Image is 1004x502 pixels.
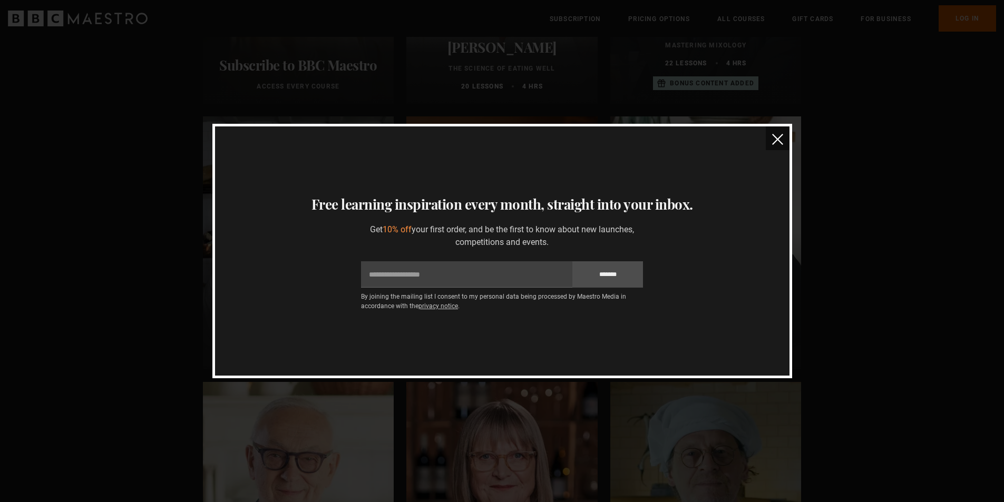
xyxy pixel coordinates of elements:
button: close [766,126,789,150]
p: Get your first order, and be the first to know about new launches, competitions and events. [361,223,643,249]
p: By joining the mailing list I consent to my personal data being processed by Maestro Media in acc... [361,292,643,311]
h3: Free learning inspiration every month, straight into your inbox. [228,194,777,215]
span: 10% off [383,224,412,234]
a: privacy notice [418,302,458,310]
